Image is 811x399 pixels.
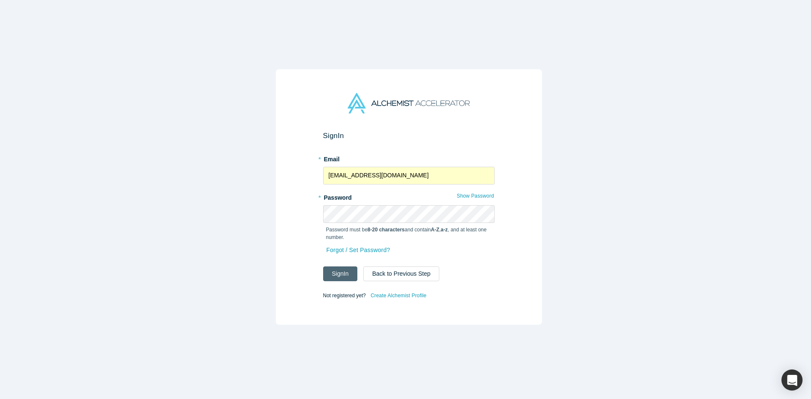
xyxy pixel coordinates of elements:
[367,227,405,233] strong: 8-20 characters
[323,266,358,281] button: SignIn
[326,243,391,258] a: Forgot / Set Password?
[323,190,495,202] label: Password
[326,226,492,241] p: Password must be and contain , , and at least one number.
[370,290,427,301] a: Create Alchemist Profile
[441,227,448,233] strong: a-z
[323,292,366,298] span: Not registered yet?
[323,152,495,164] label: Email
[323,131,495,140] h2: Sign In
[431,227,439,233] strong: A-Z
[348,93,469,114] img: Alchemist Accelerator Logo
[456,190,494,201] button: Show Password
[363,266,439,281] button: Back to Previous Step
